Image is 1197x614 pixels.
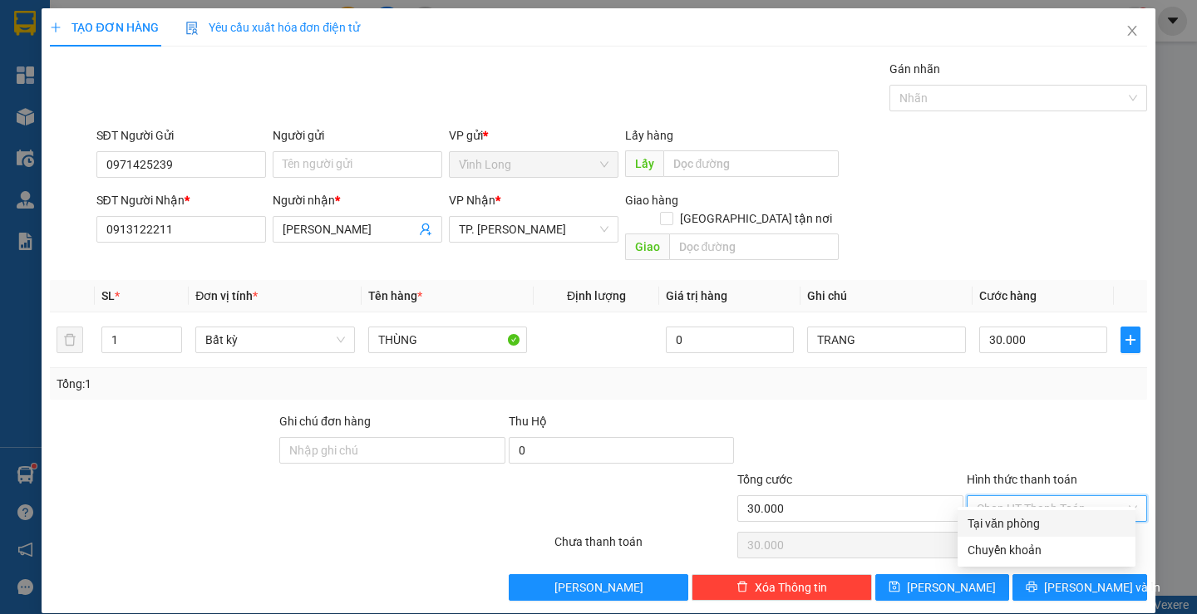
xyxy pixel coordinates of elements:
span: Gửi: [14,16,40,33]
span: Tên hàng [368,289,422,302]
button: deleteXóa Thông tin [692,574,872,601]
span: Giao [625,233,669,260]
div: SĐT Người Gửi [96,126,266,145]
div: Người gửi [273,126,442,145]
div: DUNG ( NAM KHOA) [159,54,292,94]
span: TP. Hồ Chí Minh [459,217,608,242]
input: Ghi chú đơn hàng [279,437,505,464]
span: save [889,581,900,594]
span: Lấy hàng [625,129,673,142]
span: [PERSON_NAME] và In [1044,578,1160,597]
span: plus [50,22,62,33]
span: Thu Hộ [509,415,547,428]
input: 0 [666,327,794,353]
span: Lấy [625,150,663,177]
span: Cước hàng [979,289,1037,302]
input: Dọc đường [669,233,839,260]
span: SL [101,289,115,302]
div: Tổng: 1 [57,375,463,393]
input: Dọc đường [663,150,839,177]
div: TP. [PERSON_NAME] [159,14,292,54]
span: delete [736,581,748,594]
th: Ghi chú [800,280,973,312]
div: 0909661798 [159,94,292,117]
span: Giá trị hàng [666,289,727,302]
span: Bất kỳ [205,327,344,352]
span: Tổng cước [737,473,792,486]
label: Hình thức thanh toán [967,473,1077,486]
label: Gán nhãn [889,62,940,76]
div: Vĩnh Long [14,14,147,34]
div: [PERSON_NAME] [14,34,147,54]
img: icon [185,22,199,35]
button: [PERSON_NAME] [509,574,689,601]
span: close [1126,24,1139,37]
div: Chưa thanh toán [553,533,736,562]
span: VP Nhận [449,194,495,207]
span: user-add [419,223,432,236]
div: SĐT Người Nhận [96,191,266,209]
input: Ghi Chú [807,327,966,353]
span: Nhận: [159,16,199,33]
span: Yêu cầu xuất hóa đơn điện tử [185,21,361,34]
button: save[PERSON_NAME] [875,574,1009,601]
button: printer[PERSON_NAME] và In [1012,574,1146,601]
span: [GEOGRAPHIC_DATA] tận nơi [673,209,839,228]
span: plus [1121,333,1140,346]
span: TẠO ĐƠN HÀNG [50,21,158,34]
span: [PERSON_NAME] [907,578,996,597]
span: Xóa Thông tin [755,578,827,597]
button: plus [1121,327,1140,353]
span: printer [1026,581,1037,594]
div: VP gửi [449,126,618,145]
span: Giao hàng [625,194,678,207]
input: VD: Bàn, Ghế [368,327,527,353]
span: Đơn vị tính [195,289,258,302]
span: Vĩnh Long [459,152,608,177]
div: Chuyển khoản [968,541,1126,559]
button: delete [57,327,83,353]
span: [PERSON_NAME] [554,578,643,597]
span: Định lượng [567,289,626,302]
div: Người nhận [273,191,442,209]
button: Close [1109,8,1155,55]
div: Tại văn phòng [968,514,1126,533]
label: Ghi chú đơn hàng [279,415,371,428]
